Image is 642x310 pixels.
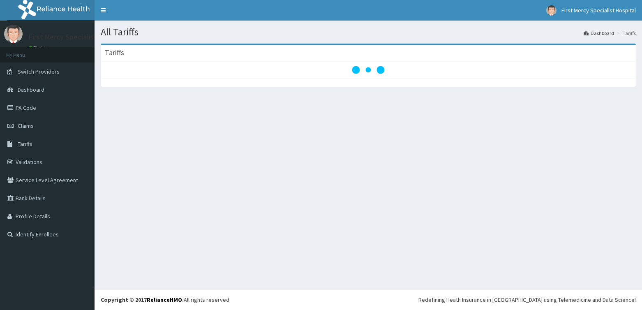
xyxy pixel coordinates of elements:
[561,7,636,14] span: First Mercy Specialist Hospital
[546,5,557,16] img: User Image
[147,296,182,303] a: RelianceHMO
[418,296,636,304] div: Redefining Heath Insurance in [GEOGRAPHIC_DATA] using Telemedicine and Data Science!
[95,289,642,310] footer: All rights reserved.
[352,53,385,86] svg: audio-loading
[29,33,126,41] p: First Mercy Specialist Hospital
[101,296,184,303] strong: Copyright © 2017 .
[18,122,34,130] span: Claims
[105,49,124,56] h3: Tariffs
[18,86,44,93] span: Dashboard
[29,45,48,51] a: Online
[101,27,636,37] h1: All Tariffs
[18,140,32,148] span: Tariffs
[615,30,636,37] li: Tariffs
[4,25,23,43] img: User Image
[18,68,60,75] span: Switch Providers
[584,30,614,37] a: Dashboard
